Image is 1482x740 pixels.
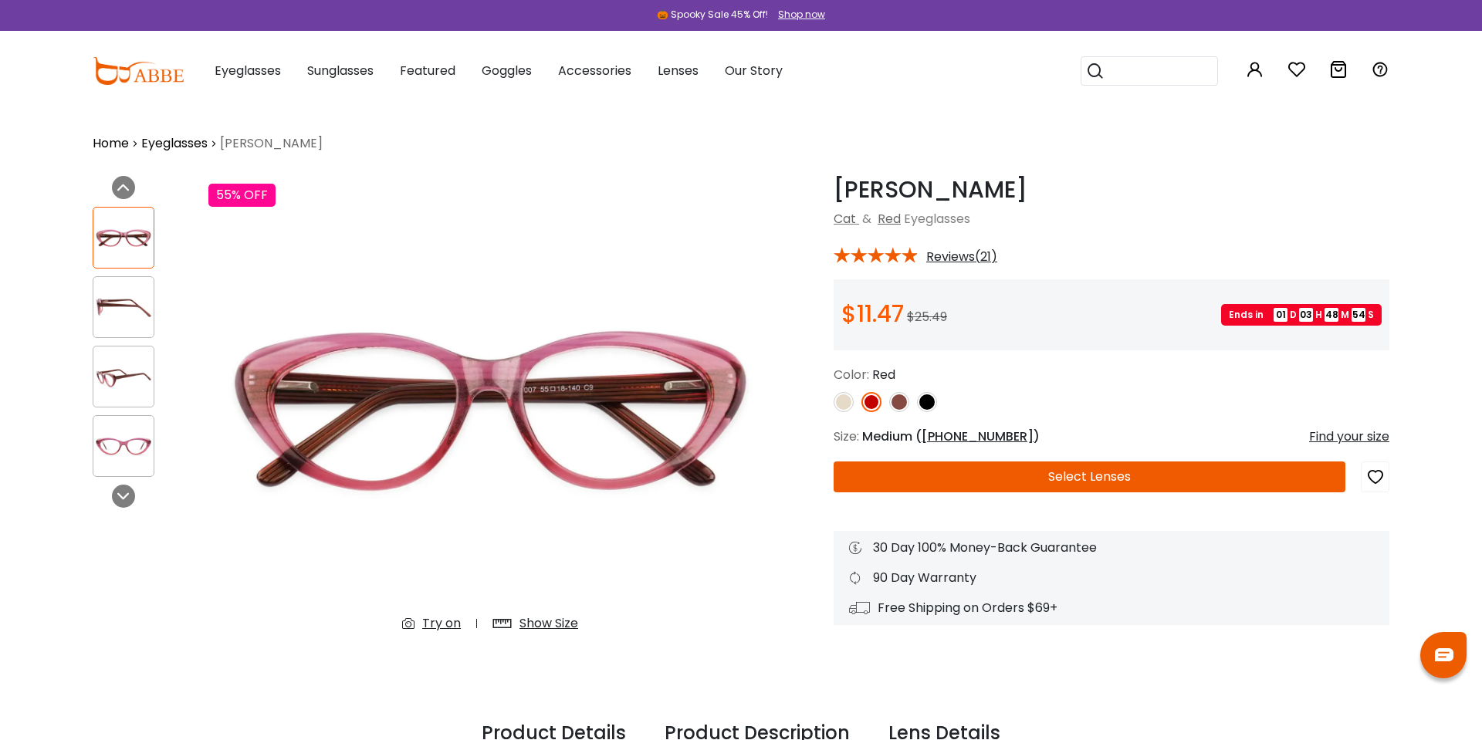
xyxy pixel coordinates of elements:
[841,297,904,330] span: $11.47
[1368,308,1374,322] span: S
[400,62,455,79] span: Featured
[834,176,1389,204] h1: [PERSON_NAME]
[93,57,184,85] img: abbeglasses.com
[1274,308,1287,322] span: 01
[519,614,578,633] div: Show Size
[778,8,825,22] div: Shop now
[1290,308,1297,322] span: D
[307,62,374,79] span: Sunglasses
[93,431,154,461] img: Irene Red Acetate Eyeglasses , SpringHinges , UniversalBridgeFit Frames from ABBE Glasses
[93,134,129,153] a: Home
[872,366,895,384] span: Red
[922,427,1034,445] span: [PHONE_NUMBER]
[93,223,154,253] img: Irene Red Acetate Eyeglasses , SpringHinges , UniversalBridgeFit Frames from ABBE Glasses
[658,62,699,79] span: Lenses
[859,210,875,228] span: &
[849,599,1374,617] div: Free Shipping on Orders $69+
[1435,648,1453,661] img: chat
[220,134,323,153] span: [PERSON_NAME]
[208,184,276,207] div: 55% OFF
[558,62,631,79] span: Accessories
[834,366,869,384] span: Color:
[1315,308,1322,322] span: H
[725,62,783,79] span: Our Story
[907,308,947,326] span: $25.49
[834,461,1345,492] button: Select Lenses
[1229,308,1271,322] span: Ends in
[1341,308,1349,322] span: M
[93,362,154,392] img: Irene Red Acetate Eyeglasses , SpringHinges , UniversalBridgeFit Frames from ABBE Glasses
[215,62,281,79] span: Eyeglasses
[141,134,208,153] a: Eyeglasses
[862,427,1040,445] span: Medium ( )
[657,8,768,22] div: 🎃 Spooky Sale 45% Off!
[482,62,532,79] span: Goggles
[208,176,772,645] img: Irene Red Acetate Eyeglasses , SpringHinges , UniversalBridgeFit Frames from ABBE Glasses
[834,210,856,228] a: Cat
[422,614,461,633] div: Try on
[849,539,1374,557] div: 30 Day 100% Money-Back Guarantee
[93,292,154,323] img: Irene Red Acetate Eyeglasses , SpringHinges , UniversalBridgeFit Frames from ABBE Glasses
[1299,308,1313,322] span: 03
[904,210,970,228] span: Eyeglasses
[1325,308,1338,322] span: 48
[834,427,859,445] span: Size:
[1309,427,1389,446] div: Find your size
[926,250,997,264] span: Reviews(21)
[849,569,1374,587] div: 90 Day Warranty
[1352,308,1365,322] span: 54
[770,8,825,21] a: Shop now
[878,210,901,228] a: Red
